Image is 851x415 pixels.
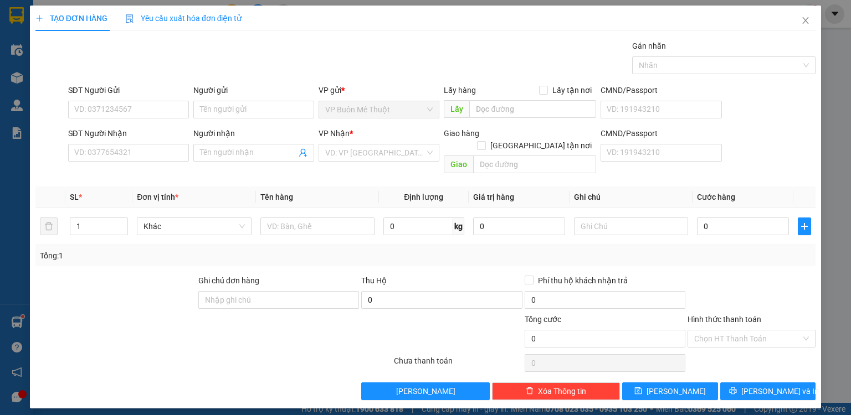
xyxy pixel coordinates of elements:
span: Giá trị hàng [473,193,514,201]
span: VP Nhận [319,129,350,138]
input: Ghi Chú [574,217,688,235]
button: [PERSON_NAME] [361,382,489,400]
button: delete [40,217,58,235]
div: CMND/Passport [601,84,721,96]
span: Giao [444,155,473,173]
span: Cước hàng [697,193,735,201]
th: Ghi chú [570,186,693,208]
span: Lấy [444,100,469,118]
div: Chưa thanh toán [393,355,523,374]
span: delete [526,387,534,396]
span: kg [453,217,464,235]
span: printer [729,387,737,396]
input: Ghi chú đơn hàng [198,291,359,309]
button: deleteXóa Thông tin [492,382,620,400]
button: save[PERSON_NAME] [622,382,718,400]
span: Phí thu hộ khách nhận trả [534,274,632,287]
label: Gán nhãn [632,41,666,50]
span: plus [798,222,811,231]
div: Người nhận [193,127,314,139]
input: VD: Bàn, Ghế [260,217,375,235]
span: SL [70,193,79,201]
label: Hình thức thanh toán [688,315,761,324]
span: Định lượng [404,193,443,201]
div: SĐT Người Nhận [68,127,189,139]
button: plus [798,217,811,235]
label: Ghi chú đơn hàng [198,276,259,285]
div: CMND/Passport [601,127,721,139]
span: Yêu cầu xuất hóa đơn điện tử [125,14,242,23]
div: Người gửi [193,84,314,96]
span: [PERSON_NAME] [647,385,706,397]
div: Tổng: 1 [40,250,329,262]
span: Xóa Thông tin [538,385,586,397]
button: Close [790,6,821,37]
input: Dọc đường [469,100,596,118]
span: Đơn vị tính [137,193,178,201]
input: 0 [473,217,565,235]
input: Dọc đường [473,155,596,173]
span: plus [35,14,43,22]
span: TẠO ĐƠN HÀNG [35,14,107,23]
span: Tổng cước [525,315,561,324]
span: Giao hàng [444,129,479,138]
img: icon [125,14,134,23]
span: Thu Hộ [361,276,387,285]
span: [PERSON_NAME] và In [741,385,819,397]
span: [GEOGRAPHIC_DATA] tận nơi [486,139,596,152]
span: close [801,16,810,25]
div: SĐT Người Gửi [68,84,189,96]
div: VP gửi [319,84,439,96]
button: printer[PERSON_NAME] và In [720,382,816,400]
span: Lấy tận nơi [548,84,596,96]
span: Khác [143,218,244,235]
span: Tên hàng [260,193,293,201]
span: user-add [299,148,307,157]
span: save [634,387,642,396]
span: [PERSON_NAME] [396,385,455,397]
span: VP Buôn Mê Thuột [325,101,433,118]
span: Lấy hàng [444,86,476,95]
